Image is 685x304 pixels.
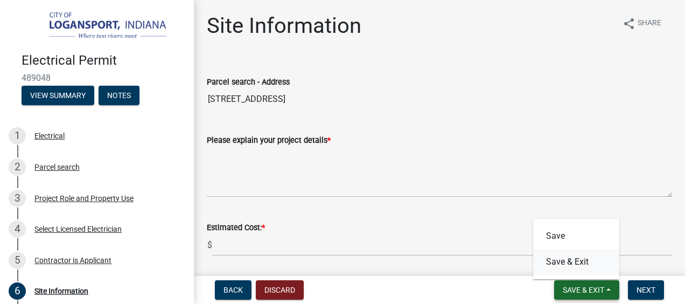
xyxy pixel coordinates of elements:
div: 1 [9,127,26,144]
span: Save & Exit [563,286,604,294]
wm-modal-confirm: Notes [99,92,139,100]
div: 2 [9,158,26,176]
div: 4 [9,220,26,238]
span: Back [223,286,243,294]
div: Save & Exit [533,219,619,279]
button: shareShare [614,13,670,34]
div: 6 [9,282,26,300]
div: 3 [9,190,26,207]
div: Electrical [34,132,65,140]
span: 489048 [22,73,172,83]
span: Share [638,17,661,30]
h1: Site Information [207,13,361,39]
wm-modal-confirm: Summary [22,92,94,100]
span: Next [637,286,655,294]
div: Select Licensed Electrician [34,225,122,233]
button: Next [628,280,664,300]
label: Parcel search - Address [207,79,290,86]
h4: Electrical Permit [22,53,185,68]
span: $ [207,234,213,256]
button: Save & Exit [533,249,619,275]
div: Parcel search [34,163,80,171]
button: Back [215,280,251,300]
label: Please explain your project details [207,137,331,144]
div: 5 [9,252,26,269]
img: City of Logansport, Indiana [22,11,177,42]
button: Save [533,223,619,249]
div: Contractor is Applicant [34,257,111,264]
button: View Summary [22,86,94,105]
i: share [623,17,635,30]
div: Site Information [34,287,88,295]
button: Save & Exit [554,280,619,300]
button: Discard [256,280,304,300]
div: Project Role and Property Use [34,195,134,202]
label: Estimated Cost: [207,224,265,232]
button: Notes [99,86,139,105]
